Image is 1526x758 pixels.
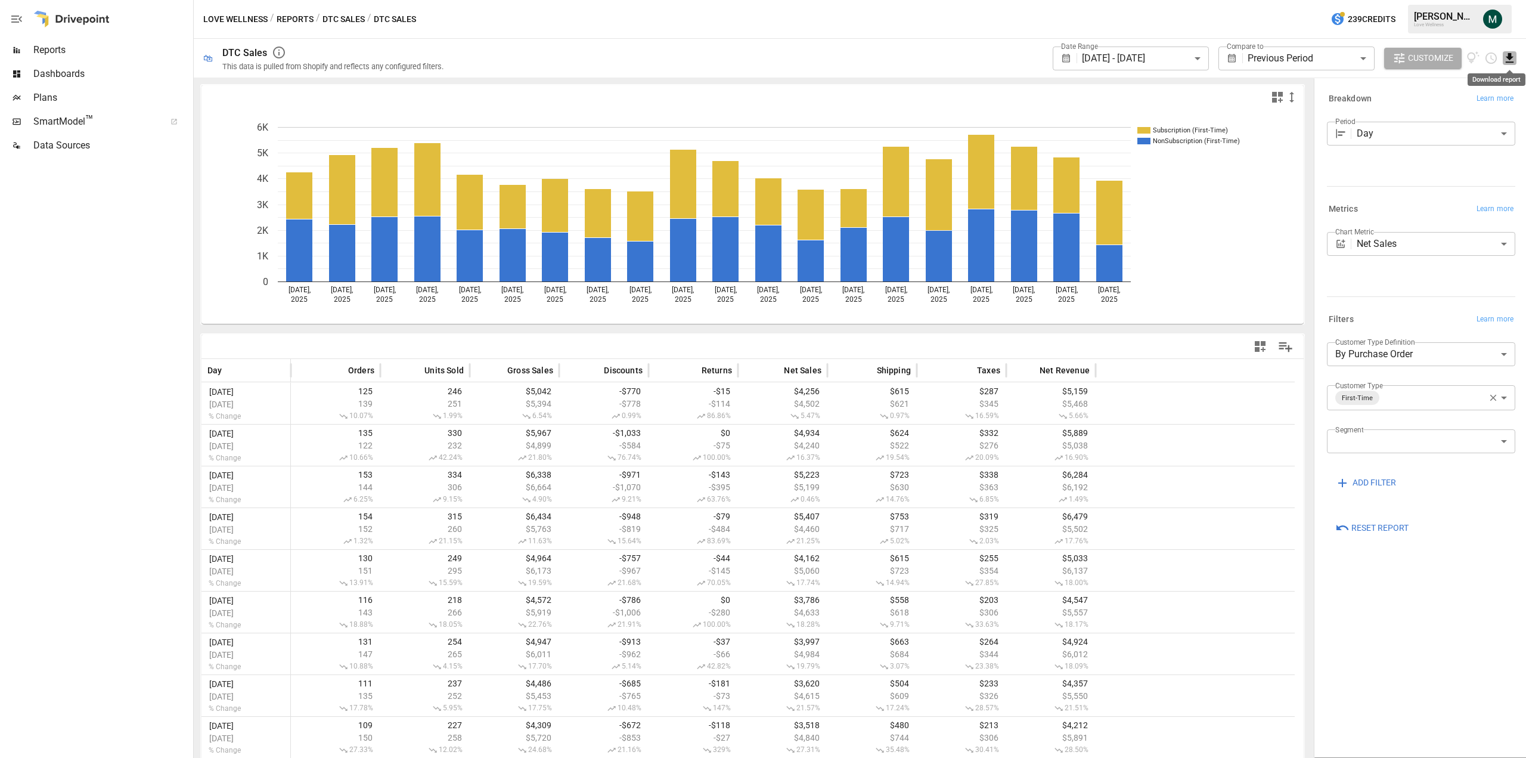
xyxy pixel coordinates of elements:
button: Michael Cormack [1476,2,1509,36]
span: $6,192 [1012,482,1090,492]
span: [DATE] [207,512,243,522]
text: [DATE], [416,286,438,294]
text: NonSubscription (First-Time) [1153,137,1240,145]
span: [DATE] [207,554,243,564]
span: -$757 [565,553,643,563]
span: $4,162 [744,553,821,563]
span: $5,502 [1012,524,1090,534]
span: 6.85% [923,495,1000,505]
button: Sort [407,362,423,379]
text: 2025 [1016,295,1032,304]
h6: Filters [1329,313,1354,326]
span: 19.54% [833,453,911,463]
text: 1K [257,250,269,262]
span: 9.21% [565,495,643,505]
div: Love Wellness [1414,22,1476,27]
span: Learn more [1477,314,1513,326]
span: -$1,006 [565,608,643,617]
div: [PERSON_NAME] [1414,11,1476,22]
span: $717 [833,524,911,534]
text: [DATE], [1098,286,1120,294]
span: % Change [207,579,243,587]
span: Gross Sales [507,364,553,376]
button: DTC Sales [322,12,365,27]
text: [DATE], [885,286,907,294]
span: 1.32% [297,537,374,546]
span: 18.05% [386,620,464,630]
span: 22.76% [476,620,553,630]
button: Manage Columns [1272,333,1299,360]
text: 2025 [1101,295,1118,304]
span: Net Sales [784,364,821,376]
span: 266 [386,608,464,617]
span: 100.00% [655,453,732,463]
span: 86.86% [655,412,732,421]
span: $4,547 [1012,595,1090,605]
span: 21.80% [476,453,553,463]
span: $4,256 [744,386,821,396]
span: 334 [386,470,464,479]
span: 306 [386,482,464,492]
text: 2025 [931,295,947,304]
label: Customer Type [1335,380,1383,391]
span: 63.76% [655,495,732,505]
span: % Change [207,537,243,546]
text: 2025 [845,295,862,304]
span: 100.00% [655,620,732,630]
span: 239 Credits [1348,12,1395,27]
span: 15.64% [565,537,643,546]
span: Learn more [1477,203,1513,215]
span: $5,159 [1012,386,1090,396]
button: Reports [277,12,314,27]
span: Dashboards [33,67,191,81]
text: [DATE], [331,286,353,294]
span: $306 [923,608,1000,617]
span: Plans [33,91,191,105]
span: $4,934 [744,428,821,438]
span: $4,899 [476,441,553,450]
button: Sort [766,362,783,379]
span: -$145 [655,566,732,576]
text: [DATE], [928,286,950,294]
img: Michael Cormack [1483,10,1502,29]
span: SmartModel [33,115,157,129]
span: 16.59% [923,412,1000,421]
button: Download report [1503,51,1516,65]
span: 153 [297,470,374,479]
span: $4,633 [744,608,821,617]
span: $4,240 [744,441,821,450]
span: $4,572 [476,595,553,605]
span: $5,468 [1012,399,1090,409]
span: 5.02% [833,537,911,546]
text: 3K [257,199,269,211]
span: -$819 [565,524,643,534]
span: 154 [297,512,374,521]
h6: Metrics [1329,203,1358,216]
span: -$1,070 [565,482,643,492]
h6: Breakdown [1329,92,1372,106]
span: 4.90% [476,495,553,505]
div: / [270,12,274,27]
span: 249 [386,553,464,563]
div: / [316,12,320,27]
button: View documentation [1466,48,1480,69]
span: 0.46% [744,495,821,505]
span: -$1,033 [565,428,643,438]
span: % Change [207,454,243,462]
span: -$967 [565,566,643,576]
text: 2025 [376,295,393,304]
span: $276 [923,441,1000,450]
text: 2025 [504,295,521,304]
span: $6,137 [1012,566,1090,576]
span: 76.74% [565,453,643,463]
span: $6,173 [476,566,553,576]
text: Subscription (First-Time) [1153,126,1228,134]
text: [DATE], [587,286,609,294]
span: -$395 [655,482,732,492]
span: 295 [386,566,464,576]
span: 16.37% [744,453,821,463]
span: 5.47% [744,412,821,421]
span: 0.97% [833,412,911,421]
span: $6,434 [476,512,553,521]
span: Discounts [604,364,643,376]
